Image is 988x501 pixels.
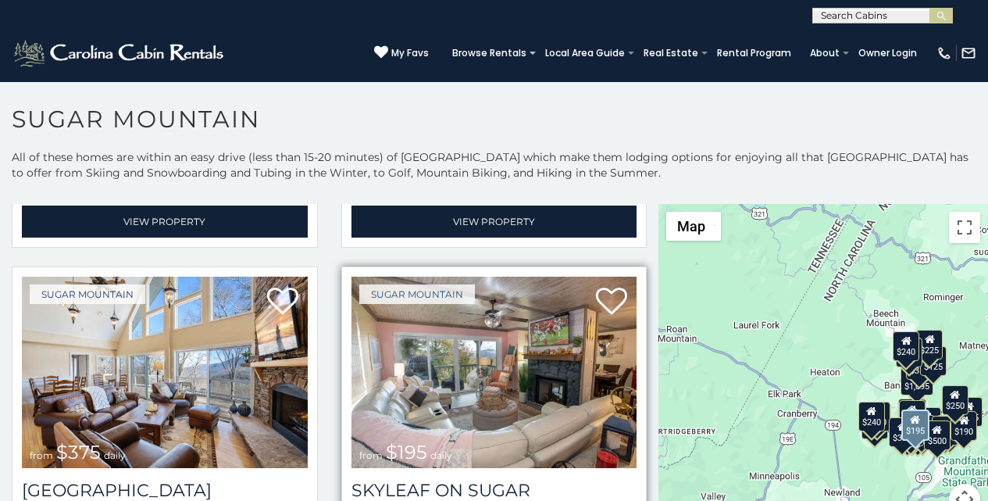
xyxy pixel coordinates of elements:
a: My Favs [374,45,429,61]
span: from [30,449,53,461]
div: $190 [898,399,925,428]
span: My Favs [391,46,429,60]
a: Skyleaf on Sugar [351,480,637,501]
a: Little Sugar Haven from $375 daily [22,277,308,468]
div: $225 [916,330,943,360]
a: Add to favorites [267,286,298,319]
img: Little Sugar Haven [22,277,308,468]
a: Sugar Mountain [30,284,145,304]
a: [GEOGRAPHIC_DATA] [22,480,308,501]
div: $195 [932,416,958,446]
div: $300 [899,400,926,430]
div: $155 [956,397,983,427]
div: $125 [920,346,947,376]
img: phone-regular-white.png [936,45,952,61]
span: $375 [56,441,101,463]
a: Rental Program [709,42,799,64]
h3: Little Sugar Haven [22,480,308,501]
div: $1,095 [901,366,933,395]
a: View Property [351,206,637,238]
span: daily [430,449,452,461]
a: Add to favorites [596,286,627,319]
div: $250 [942,385,968,415]
div: $375 [890,417,916,447]
button: Toggle fullscreen view [949,212,980,243]
div: $190 [951,411,977,441]
a: Real Estate [636,42,706,64]
button: Change map style [666,212,721,241]
img: Skyleaf on Sugar [351,277,637,468]
a: Owner Login [851,42,925,64]
a: Local Area Guide [537,42,633,64]
a: About [802,42,847,64]
span: daily [104,449,126,461]
span: $195 [386,441,427,463]
div: $500 [924,420,951,450]
a: View Property [22,206,308,238]
img: mail-regular-white.png [961,45,976,61]
div: $240 [858,402,885,431]
span: Map [677,218,705,234]
img: White-1-2.png [12,38,228,69]
div: $195 [901,410,929,441]
a: Sugar Mountain [359,284,475,304]
span: from [359,449,383,461]
a: Skyleaf on Sugar from $195 daily [351,277,637,468]
div: $240 [893,331,919,361]
a: Browse Rentals [444,42,534,64]
div: $200 [915,407,941,437]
